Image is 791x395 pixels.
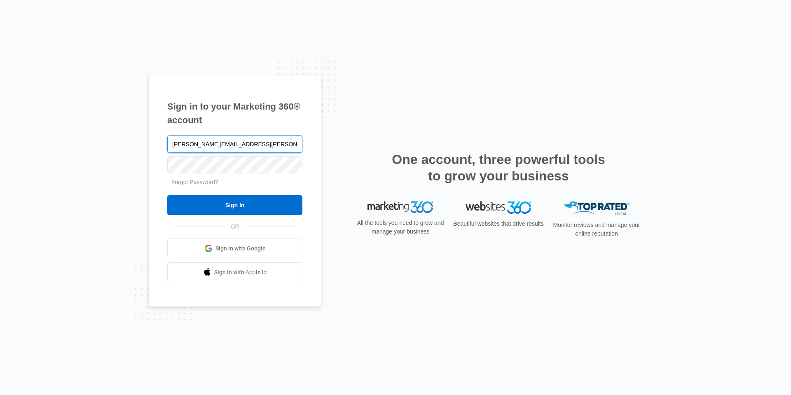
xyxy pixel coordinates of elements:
input: Sign In [167,195,302,215]
span: Sign in with Google [215,244,266,253]
a: Sign in with Google [167,238,302,258]
h1: Sign in to your Marketing 360® account [167,100,302,127]
img: Websites 360 [466,201,531,213]
h2: One account, three powerful tools to grow your business [389,151,608,184]
img: Top Rated Local [564,201,630,215]
p: Monitor reviews and manage your online reputation [550,221,643,238]
span: Sign in with Apple Id [214,268,267,277]
a: Sign in with Apple Id [167,262,302,282]
p: All the tools you need to grow and manage your business [354,219,447,236]
img: Marketing 360 [367,201,433,213]
a: Forgot Password? [171,179,218,185]
p: Beautiful websites that drive results [452,220,545,228]
input: Email [167,136,302,153]
span: OR [225,222,245,231]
